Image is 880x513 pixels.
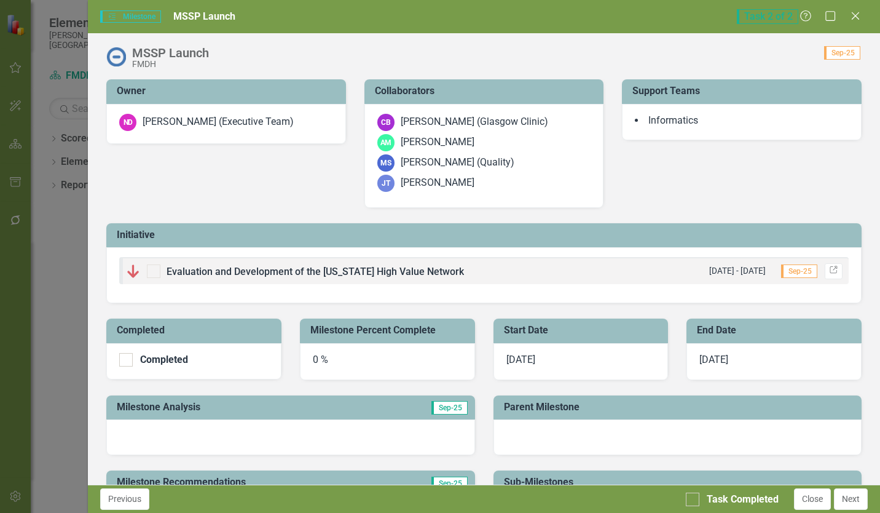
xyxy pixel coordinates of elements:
[117,402,359,413] h3: Milestone Analysis
[632,85,855,97] h3: Support Teams
[504,477,855,488] h3: Sub-Milestones
[737,9,798,24] span: Task 2 of 2
[504,325,662,336] h3: Start Date
[132,46,209,60] div: MSSP Launch
[431,401,468,415] span: Sep-25
[648,114,698,126] span: Informatics
[100,488,149,510] button: Previous
[401,176,474,190] div: [PERSON_NAME]
[377,134,395,151] div: AM
[697,325,855,336] h3: End Date
[401,156,514,170] div: [PERSON_NAME] (Quality)
[117,85,340,97] h3: Owner
[794,488,831,510] button: Close
[167,266,464,277] span: Evaluation and Development of the [US_STATE] High Value Network
[699,354,728,365] span: [DATE]
[126,264,141,279] img: Below Plan
[377,114,395,131] div: CB
[506,354,535,365] span: [DATE]
[143,115,294,129] div: [PERSON_NAME] (Executive Team)
[375,85,598,97] h3: Collaborators
[119,114,136,131] div: ND
[834,488,868,510] button: Next
[377,175,395,192] div: JT
[401,135,474,149] div: [PERSON_NAME]
[117,325,275,336] h3: Completed
[377,154,395,172] div: MS
[310,325,469,336] h3: Milestone Percent Complete
[106,47,126,66] img: No Information
[709,265,766,277] small: [DATE] - [DATE]
[117,477,390,488] h3: Milestone Recommendations
[300,343,475,380] div: 0 %
[707,493,779,507] div: Task Completed
[132,60,209,69] div: FMDH
[401,115,548,129] div: [PERSON_NAME] (Glasgow Clinic)
[504,402,855,413] h3: Parent Milestone
[173,10,235,22] span: MSSP Launch
[117,229,855,241] h3: Initiative
[431,477,468,490] span: Sep-25
[781,264,817,278] span: Sep-25
[100,10,160,23] span: Milestone
[824,46,860,60] span: Sep-25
